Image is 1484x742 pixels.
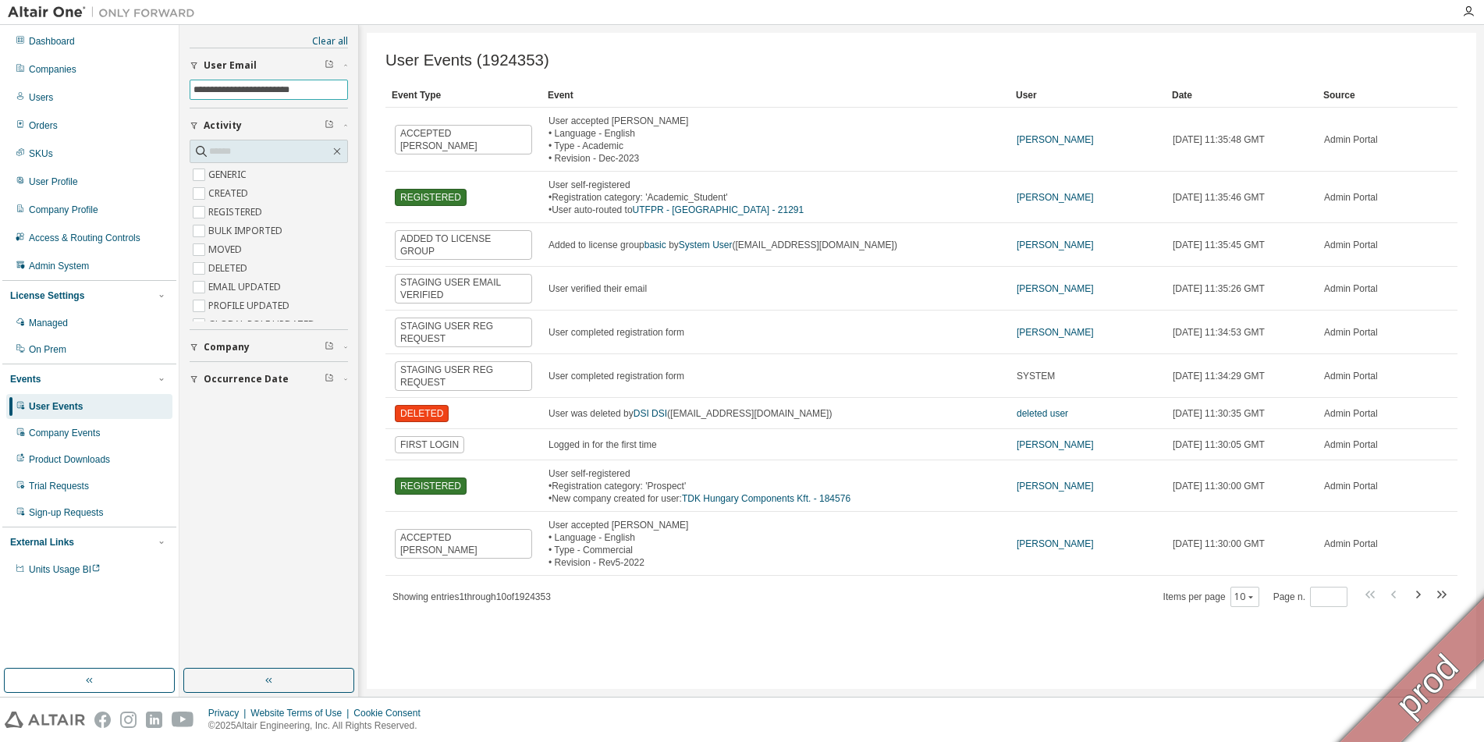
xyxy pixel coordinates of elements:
span: Admin Portal [1324,326,1378,339]
a: [PERSON_NAME] [1017,192,1094,203]
a: DSI DSI [634,408,667,419]
span: STAGING USER REG REQUEST [395,361,532,391]
a: TDK Hungary Components Kft. - 184576 [682,493,850,504]
a: basic [644,240,666,250]
div: Website Terms of Use [250,707,353,719]
div: Date [1172,83,1311,108]
span: Admin Portal [1324,480,1378,492]
a: [PERSON_NAME] [1017,439,1094,450]
a: UTFPR - [GEOGRAPHIC_DATA] - 21291 [633,204,804,215]
span: [DATE] 11:35:46 GMT [1173,191,1265,204]
img: altair_logo.svg [5,712,85,728]
label: GENERIC [208,165,250,184]
span: ADDED TO LICENSE GROUP [395,230,532,260]
img: facebook.svg [94,712,111,728]
span: ([EMAIL_ADDRESS][DOMAIN_NAME]) [667,408,832,419]
div: User accepted [PERSON_NAME] • Language - English • Type - Commercial • Revision - Rev5-2022 [549,519,688,569]
div: Event [548,83,1003,108]
button: Activity [190,108,348,143]
div: User self-registered • Registration category: 'Academic_Student' • User auto-routed to [549,179,804,216]
label: MOVED [208,240,245,259]
button: Occurrence Date [190,362,348,396]
span: FIRST LOGIN [395,436,464,453]
div: Users [29,91,53,104]
label: REGISTERED [208,203,265,222]
a: [PERSON_NAME] [1017,327,1094,338]
div: Cookie Consent [353,707,429,719]
span: Logged in for the first time [549,439,657,450]
div: Trial Requests [29,480,89,492]
span: Clear filter [325,59,334,72]
div: Source [1323,83,1389,108]
span: [DATE] 11:30:00 GMT [1173,480,1265,492]
a: [PERSON_NAME] [1017,134,1094,145]
span: User Email [204,59,257,72]
div: Companies [29,63,76,76]
img: youtube.svg [172,712,194,728]
a: [PERSON_NAME] [1017,538,1094,549]
button: Company [190,330,348,364]
span: Items per page [1163,587,1259,607]
span: Units Usage BI [29,564,101,575]
span: [DATE] 11:30:05 GMT [1173,438,1265,451]
img: linkedin.svg [146,712,162,728]
div: User Profile [29,176,78,188]
span: Admin Portal [1324,438,1378,451]
span: Showing entries 1 through 10 of 1924353 [392,591,551,602]
button: User Email [190,48,348,83]
span: User verified their email [549,283,647,294]
span: User completed registration form [549,327,684,338]
span: [DATE] 11:30:00 GMT [1173,538,1265,550]
div: Added to license group by [549,239,897,251]
span: Admin Portal [1324,282,1378,295]
a: [PERSON_NAME] [1017,283,1094,294]
div: Admin System [29,260,89,272]
span: DELETED [395,405,449,422]
span: SYSTEM [1017,370,1055,382]
span: Admin Portal [1324,370,1378,382]
label: DELETED [208,259,250,278]
div: User was deleted by [549,407,832,420]
div: User [1016,83,1159,108]
div: License Settings [10,289,84,302]
span: STAGING USER EMAIL VERIFIED [395,274,532,304]
div: Events [10,373,41,385]
span: [DATE] 11:30:35 GMT [1173,407,1265,420]
button: 10 [1234,591,1255,603]
span: Admin Portal [1324,407,1378,420]
div: Access & Routing Controls [29,232,140,244]
div: Managed [29,317,68,329]
span: Admin Portal [1324,191,1378,204]
a: [PERSON_NAME] [1017,481,1094,492]
div: User self-registered • Registration category: 'Prospect' • New company created for user: [549,467,850,505]
span: Activity [204,119,242,132]
span: User completed registration form [549,371,684,382]
a: [PERSON_NAME] [1017,240,1094,250]
div: User accepted [PERSON_NAME] • Language - English • Type - Academic • Revision - Dec-2023 [549,115,688,165]
span: Page n. [1273,587,1347,607]
span: Admin Portal [1324,133,1378,146]
span: Clear filter [325,373,334,385]
div: Company Events [29,427,100,439]
a: Clear all [190,35,348,48]
label: BULK IMPORTED [208,222,286,240]
img: Altair One [8,5,203,20]
div: External Links [10,536,74,549]
a: System User [679,240,733,250]
span: REGISTERED [395,189,467,206]
span: [DATE] 11:34:29 GMT [1173,370,1265,382]
p: © 2025 Altair Engineering, Inc. All Rights Reserved. [208,719,430,733]
div: Sign-up Requests [29,506,103,519]
div: Company Profile [29,204,98,216]
div: SKUs [29,147,53,160]
label: PROFILE UPDATED [208,296,293,315]
span: STAGING USER REG REQUEST [395,318,532,347]
span: Admin Portal [1324,239,1378,251]
img: instagram.svg [120,712,137,728]
span: Company [204,341,250,353]
span: REGISTERED [395,478,467,495]
span: Occurrence Date [204,373,289,385]
span: [DATE] 11:35:48 GMT [1173,133,1265,146]
div: Product Downloads [29,453,110,466]
div: Event Type [392,83,535,108]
